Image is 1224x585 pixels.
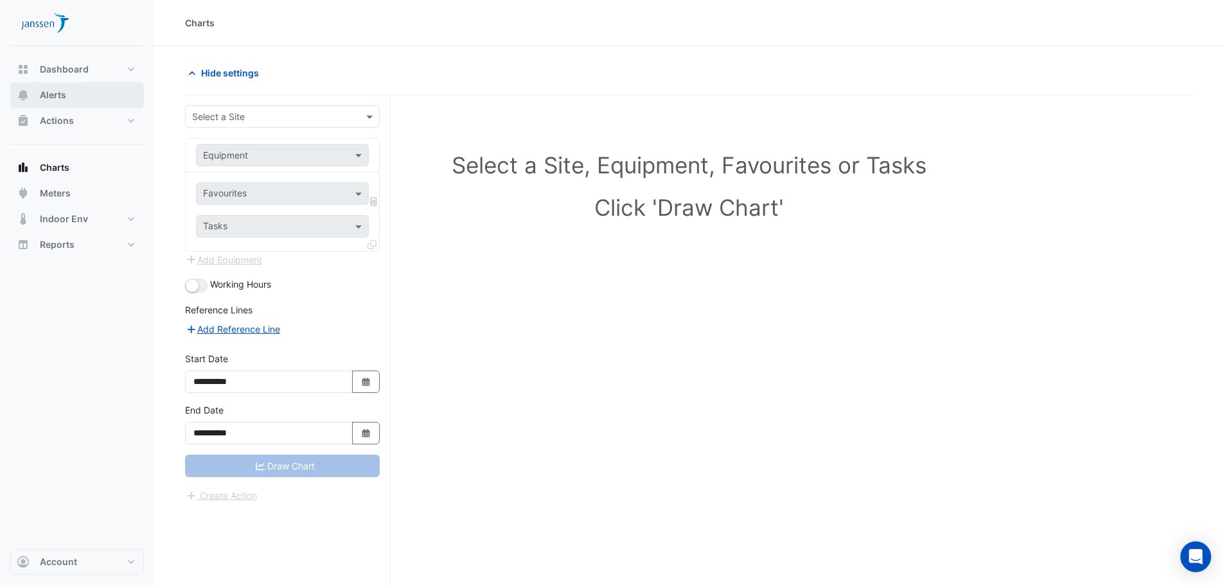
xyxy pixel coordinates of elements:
[40,63,89,76] span: Dashboard
[40,238,75,251] span: Reports
[17,187,30,200] app-icon: Meters
[40,213,88,225] span: Indoor Env
[185,489,258,500] app-escalated-ticket-create-button: Please correct errors first
[40,187,71,200] span: Meters
[10,180,144,206] button: Meters
[40,114,74,127] span: Actions
[17,213,30,225] app-icon: Indoor Env
[17,63,30,76] app-icon: Dashboard
[17,89,30,101] app-icon: Alerts
[185,62,267,84] button: Hide settings
[40,161,69,174] span: Charts
[360,376,372,387] fa-icon: Select Date
[213,194,1165,221] h1: Click 'Draw Chart'
[185,322,281,336] button: Add Reference Line
[368,239,377,250] span: Clone Favourites and Tasks from this Equipment to other Equipment
[10,232,144,258] button: Reports
[17,161,30,174] app-icon: Charts
[185,352,228,365] label: Start Date
[10,82,144,108] button: Alerts
[17,238,30,251] app-icon: Reports
[185,403,224,417] label: End Date
[10,155,144,180] button: Charts
[213,152,1165,179] h1: Select a Site, Equipment, Favourites or Tasks
[201,66,259,80] span: Hide settings
[40,555,77,568] span: Account
[360,428,372,439] fa-icon: Select Date
[185,303,253,317] label: Reference Lines
[210,279,271,290] span: Working Hours
[10,549,144,575] button: Account
[10,57,144,82] button: Dashboard
[201,186,247,203] div: Favourites
[201,219,227,236] div: Tasks
[40,89,66,101] span: Alerts
[17,114,30,127] app-icon: Actions
[10,206,144,232] button: Indoor Env
[368,196,380,207] span: Choose Function
[1180,541,1211,572] div: Open Intercom Messenger
[185,16,215,30] div: Charts
[10,108,144,134] button: Actions
[15,10,73,36] img: Company Logo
